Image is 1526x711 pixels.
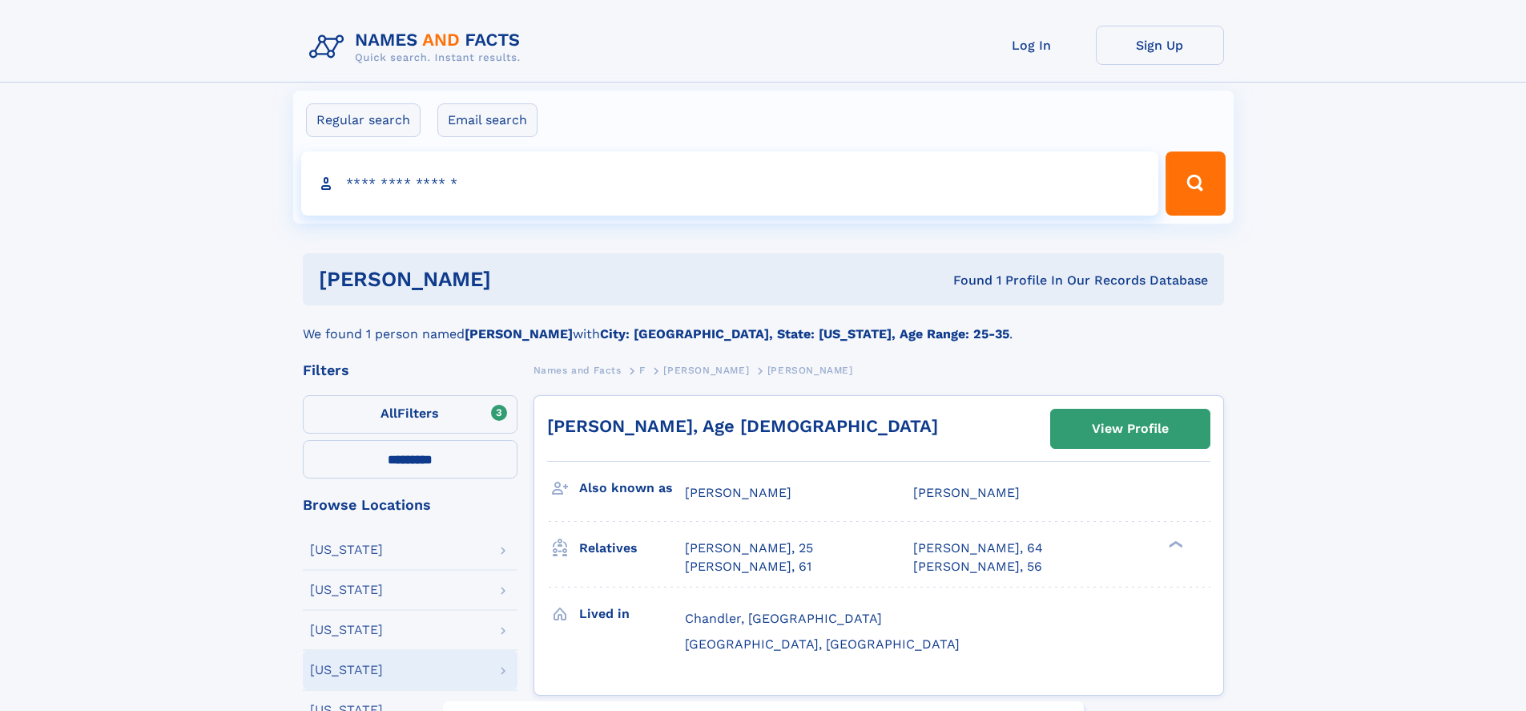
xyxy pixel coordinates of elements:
a: [PERSON_NAME] [663,360,749,380]
a: [PERSON_NAME], 64 [913,539,1043,557]
div: Found 1 Profile In Our Records Database [722,272,1208,289]
span: Chandler, [GEOGRAPHIC_DATA] [685,611,882,626]
label: Filters [303,395,517,434]
span: All [380,406,397,421]
span: [PERSON_NAME] [685,485,791,500]
label: Regular search [306,103,421,137]
div: Browse Locations [303,498,517,512]
a: [PERSON_NAME], 61 [685,558,811,576]
span: [PERSON_NAME] [767,365,853,376]
div: Filters [303,363,517,378]
a: [PERSON_NAME], 25 [685,539,813,557]
a: [PERSON_NAME], Age [DEMOGRAPHIC_DATA] [547,416,938,436]
div: ❯ [1165,539,1184,550]
div: We found 1 person named with . [303,305,1224,344]
button: Search Button [1166,151,1225,216]
a: [PERSON_NAME], 56 [913,558,1042,576]
div: [US_STATE] [310,584,383,596]
span: [GEOGRAPHIC_DATA], [GEOGRAPHIC_DATA] [685,636,960,652]
a: Log In [968,26,1096,65]
b: City: [GEOGRAPHIC_DATA], State: [US_STATE], Age Range: 25-35 [600,326,1009,341]
h1: [PERSON_NAME] [319,269,723,289]
label: Email search [437,103,538,137]
h3: Lived in [579,600,685,628]
h3: Relatives [579,535,685,562]
img: Logo Names and Facts [303,26,533,69]
h3: Also known as [579,475,685,502]
b: [PERSON_NAME] [465,326,573,341]
div: [US_STATE] [310,664,383,677]
span: F [639,365,646,376]
div: [US_STATE] [310,543,383,556]
span: [PERSON_NAME] [663,365,749,376]
input: search input [301,151,1159,216]
span: [PERSON_NAME] [913,485,1020,500]
a: Names and Facts [533,360,622,380]
div: [US_STATE] [310,624,383,636]
div: View Profile [1092,410,1169,447]
a: Sign Up [1096,26,1224,65]
a: View Profile [1051,410,1210,448]
a: F [639,360,646,380]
